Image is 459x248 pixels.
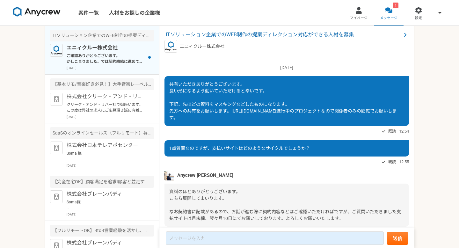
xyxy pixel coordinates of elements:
p: [DATE] [67,163,154,168]
div: 【基本リモ/音楽好き必見！】大手音楽レーベルの映像マスター進行管理オペレーター [50,78,154,90]
div: 1 [393,3,398,8]
p: クリーク・アンド・リバー社で御座います。 この度は弊社の求人にご応募頂き誠に有難う御座います。 ご応募頂いた内容の詳細を確認し、 追って返答させて頂ければと存じます。 恐れ入りますが、返答まで今... [67,102,145,113]
span: 資料のほどありがとうございます。 こちら展開してまいります。 なお契約書に記載があるので、お話が進む際に契約内容などはご確認いただければですが、ご質問いただきました支払サイトは月末締、翌々月10... [169,189,401,221]
img: default_org_logo-42cde973f59100197ec2c8e796e4974ac8490bb5b08a0eb061ff975e4574aa76.png [50,93,63,106]
img: logo_text_blue_01.png [50,44,63,57]
img: default_org_logo-42cde973f59100197ec2c8e796e4974ac8490bb5b08a0eb061ff975e4574aa76.png [50,190,63,203]
span: ITソリューション企業でのWEB制作の提案ディレクション対応ができる人材を募集 [166,31,401,39]
p: Soma 様 お世話になっております。 ご対応いただきありがとうございます。 面談はtimerexよりお送りしておりますGoogle meetのURLからご入室ください。 当日はどうぞよろしくお... [67,150,145,162]
div: SaaSのオンラインセールス（フルリモート）募集 [50,127,154,139]
span: マイページ [350,16,368,21]
div: 【完全在宅OK】顧客満足を追求!顧客と並走するCS募集! [50,176,154,188]
p: Soma様 お世話になっております。 株式会社ブレーンバディ採用担当です。 この度は、数ある企業の中から弊社に興味を持っていただき、誠にありがとうございます。 社内で慎重に選考した結果、誠に残念... [67,199,145,211]
p: [DATE] [67,114,154,119]
p: 株式会社クリーク・アンド・リバー社 [67,93,145,100]
p: 株式会社ブレーンバディ [67,190,145,198]
span: 設定 [415,16,422,21]
img: logo_text_blue_01.png [164,40,177,53]
span: メッセージ [380,16,397,21]
div: 【フルリモートOK】BtoB営業経験を活かし、戦略的ISとして活躍! [50,225,154,237]
span: 12:55 [399,159,409,165]
p: 株式会社ブレーンバディ [67,239,145,247]
span: 既読 [388,158,396,166]
p: 株式会社日本テレアポセンター [67,142,145,149]
span: 既読 [388,128,396,135]
span: 1点質問なのですが、支払いサイトはどのようなサイクルでしょうか？ [169,146,310,151]
span: 12:54 [399,128,409,134]
p: エニィクルー株式会社 [180,43,224,50]
img: tomoya_yamashita.jpeg [164,171,174,180]
p: [DATE] [67,66,154,70]
p: [DATE] [67,212,154,217]
p: ご確認ありがとうございます。 かしこまりました、では契約締結に進めていければと考えております。下記より契約情報をご入力いただけますでしょうか？ ▼契約情報入力フォーム [URL][DOMAIN_... [67,53,145,64]
p: エニィクルー株式会社 [67,44,145,52]
span: Anycrew [PERSON_NAME] [177,172,233,179]
img: 8DqYSo04kwAAAAASUVORK5CYII= [13,7,61,17]
div: ITソリューション企業でのWEB制作の提案ディレクション対応ができる人材を募集 [50,30,154,41]
button: 送信 [387,232,408,245]
span: 進行中のプロジェクトなので関係者のみの閲覧でお願いします。 [169,108,397,120]
span: 共有いただきありがとうございます。 良い形になるよう動いていただけると幸いです。 下記、先ほどの資料をマスキングなどしたものになります。 先方への共有をお願いします。 [169,82,289,113]
p: [DATE] [164,64,409,71]
a: [URL][DOMAIN_NAME] [231,108,276,113]
img: default_org_logo-42cde973f59100197ec2c8e796e4974ac8490bb5b08a0eb061ff975e4574aa76.png [50,142,63,154]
